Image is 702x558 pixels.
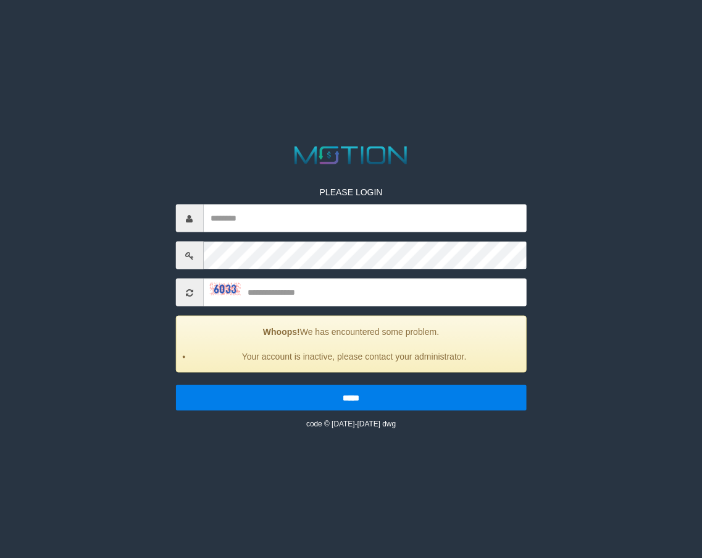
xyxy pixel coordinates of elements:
strong: Whoops! [263,327,300,337]
li: Your account is inactive, please contact your administrator. [191,350,517,363]
img: captcha [209,282,240,295]
img: MOTION_logo.png [290,143,412,167]
div: We has encountered some problem. [175,316,527,373]
p: PLEASE LOGIN [175,186,527,198]
small: code © [DATE]-[DATE] dwg [306,420,396,428]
